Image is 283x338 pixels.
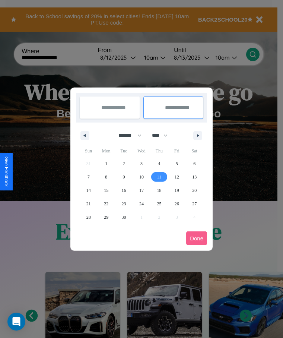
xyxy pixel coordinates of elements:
[115,184,133,197] button: 16
[168,170,185,184] button: 12
[88,170,90,184] span: 7
[150,145,168,157] span: Thu
[192,170,197,184] span: 13
[86,184,91,197] span: 14
[97,145,115,157] span: Mon
[133,184,150,197] button: 17
[86,211,91,224] span: 28
[186,170,203,184] button: 13
[186,157,203,170] button: 6
[186,197,203,211] button: 27
[4,157,9,187] div: Give Feedback
[104,184,108,197] span: 15
[150,170,168,184] button: 11
[168,145,185,157] span: Fri
[139,197,144,211] span: 24
[157,197,161,211] span: 25
[186,231,207,245] button: Done
[97,197,115,211] button: 22
[122,184,126,197] span: 16
[86,197,91,211] span: 21
[115,170,133,184] button: 9
[97,184,115,197] button: 15
[123,157,125,170] span: 2
[175,197,179,211] span: 26
[186,145,203,157] span: Sat
[115,211,133,224] button: 30
[97,170,115,184] button: 8
[150,184,168,197] button: 18
[122,211,126,224] span: 30
[104,211,108,224] span: 29
[7,313,25,331] div: Open Intercom Messenger
[105,170,107,184] span: 8
[140,157,143,170] span: 3
[175,184,179,197] span: 19
[122,197,126,211] span: 23
[133,170,150,184] button: 10
[80,145,97,157] span: Sun
[157,170,162,184] span: 11
[158,157,160,170] span: 4
[133,197,150,211] button: 24
[80,184,97,197] button: 14
[115,145,133,157] span: Tue
[97,157,115,170] button: 1
[139,170,144,184] span: 10
[193,157,195,170] span: 6
[97,211,115,224] button: 29
[176,157,178,170] span: 5
[192,197,197,211] span: 27
[123,170,125,184] span: 9
[168,184,185,197] button: 19
[175,170,179,184] span: 12
[157,184,161,197] span: 18
[192,184,197,197] span: 20
[186,184,203,197] button: 20
[105,157,107,170] span: 1
[150,157,168,170] button: 4
[133,157,150,170] button: 3
[80,170,97,184] button: 7
[168,157,185,170] button: 5
[115,157,133,170] button: 2
[115,197,133,211] button: 23
[150,197,168,211] button: 25
[80,211,97,224] button: 28
[80,197,97,211] button: 21
[133,145,150,157] span: Wed
[104,197,108,211] span: 22
[139,184,144,197] span: 17
[168,197,185,211] button: 26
